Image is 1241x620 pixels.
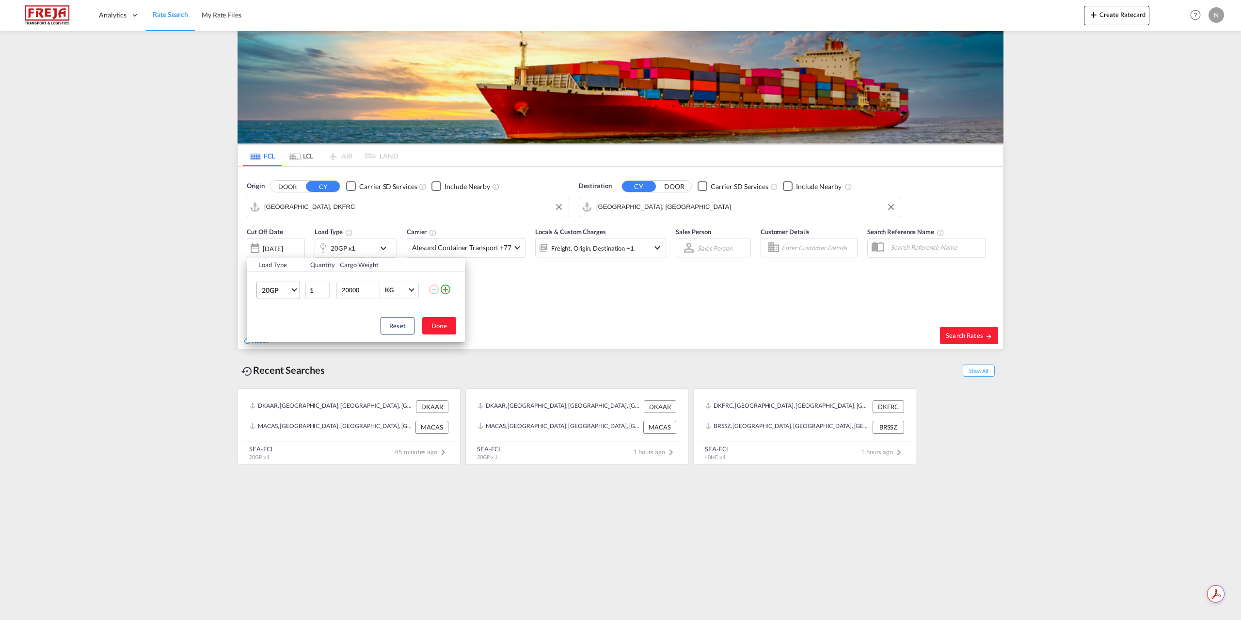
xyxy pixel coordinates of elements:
input: Enter Weight [341,282,380,299]
div: KG [385,286,394,294]
div: Cargo Weight [340,260,422,269]
input: Qty [305,282,330,299]
button: Done [422,317,456,334]
th: Load Type [247,258,304,272]
span: 20GP [262,286,290,295]
md-icon: icon-minus-circle-outline [428,284,440,295]
button: Reset [381,317,414,334]
md-icon: icon-plus-circle-outline [440,284,451,295]
th: Quantity [304,258,334,272]
md-select: Choose: 20GP [256,282,300,299]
